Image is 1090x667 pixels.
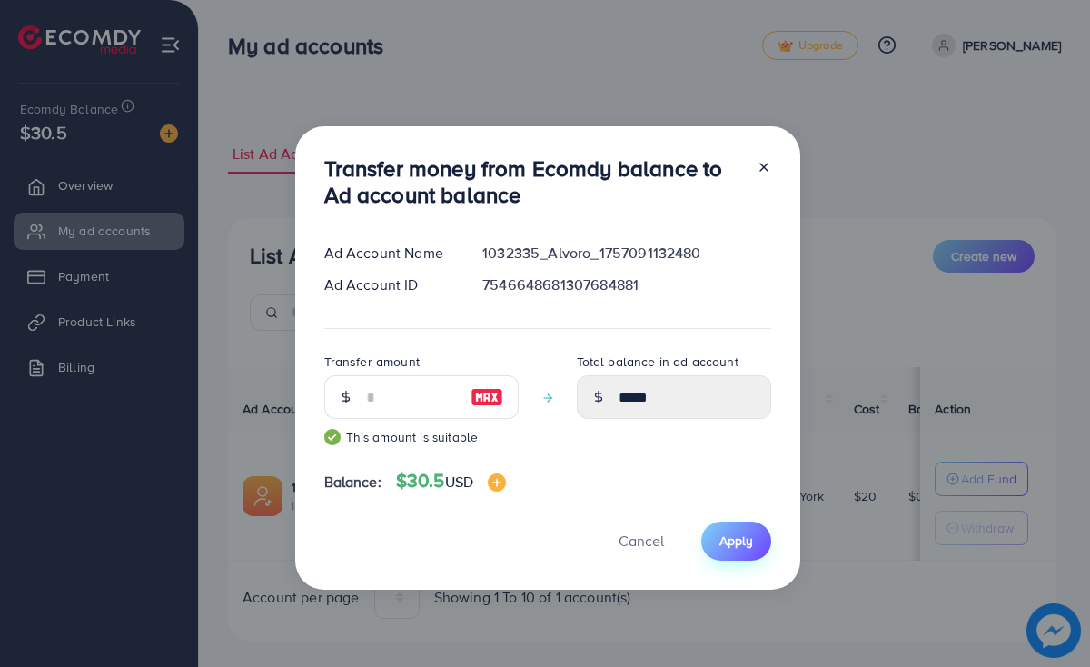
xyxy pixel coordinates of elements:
[324,353,420,371] label: Transfer amount
[619,531,664,551] span: Cancel
[445,472,473,492] span: USD
[488,473,506,492] img: image
[577,353,738,371] label: Total balance in ad account
[324,155,742,208] h3: Transfer money from Ecomdy balance to Ad account balance
[310,274,469,295] div: Ad Account ID
[324,429,341,445] img: guide
[310,243,469,264] div: Ad Account Name
[324,472,381,493] span: Balance:
[396,470,506,493] h4: $30.5
[468,274,785,295] div: 7546648681307684881
[468,243,785,264] div: 1032335_Alvoro_1757091132480
[324,428,519,446] small: This amount is suitable
[471,386,503,408] img: image
[701,522,771,561] button: Apply
[596,522,687,561] button: Cancel
[719,532,753,550] span: Apply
